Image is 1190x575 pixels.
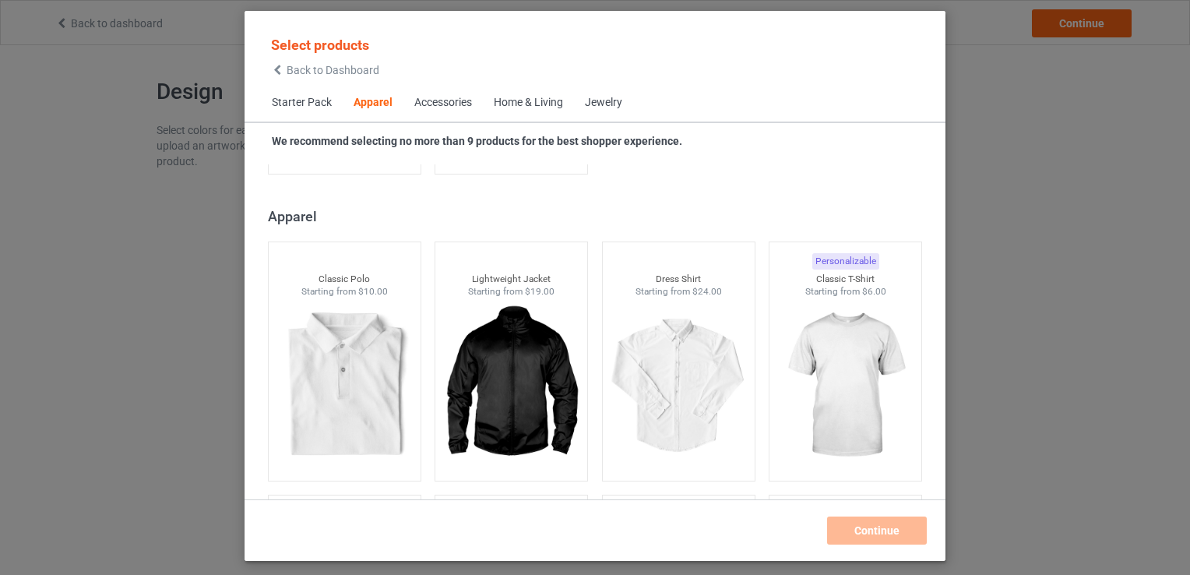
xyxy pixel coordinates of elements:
span: $6.00 [862,286,886,297]
span: $24.00 [692,286,722,297]
img: regular.jpg [275,298,414,473]
div: Jewelry [585,95,622,111]
div: Dress Shirt [603,273,755,286]
strong: We recommend selecting no more than 9 products for the best shopper experience. [272,135,682,147]
div: Classic T-Shirt [769,273,921,286]
span: Starter Pack [261,84,343,122]
div: Starting from [435,285,587,298]
span: $10.00 [358,286,388,297]
span: $19.00 [525,286,555,297]
span: Back to Dashboard [287,64,379,76]
div: Accessories [414,95,472,111]
div: Classic Polo [269,273,421,286]
div: Lightweight Jacket [435,273,587,286]
div: Starting from [269,285,421,298]
img: regular.jpg [776,298,915,473]
div: Apparel [354,95,393,111]
div: Apparel [268,207,929,225]
img: regular.jpg [442,298,581,473]
div: Starting from [603,285,755,298]
span: Select products [271,37,369,53]
img: regular.jpg [609,298,748,473]
div: Home & Living [494,95,563,111]
div: Personalizable [812,253,879,270]
div: Starting from [769,285,921,298]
